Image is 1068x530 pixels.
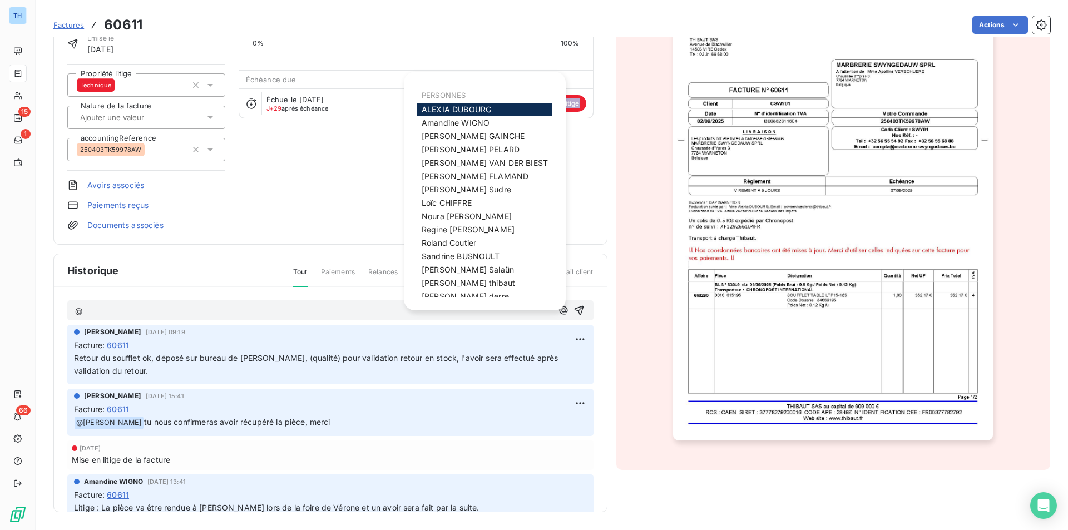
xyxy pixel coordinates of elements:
[87,200,149,211] a: Paiements reçus
[74,503,479,525] span: Litige : La pièce va être rendue à [PERSON_NAME] lors de la foire de Vérone et un avoir sera fait...
[972,16,1028,34] button: Actions
[104,15,142,35] h3: 60611
[293,267,308,287] span: Tout
[80,82,111,88] span: Technique
[75,306,83,315] span: @
[422,198,472,207] span: Loïc CHIFFRE
[87,33,114,43] span: Émise le
[253,38,264,48] span: 0%
[266,95,324,104] span: Échue le [DATE]
[18,107,31,117] span: 15
[84,391,141,401] span: [PERSON_NAME]
[9,506,27,523] img: Logo LeanPay
[144,417,330,427] span: tu nous confirmeras avoir récupéré la pièce, merci
[266,105,329,112] span: après échéance
[72,454,170,465] span: Mise en litige de la facture
[84,477,143,487] span: Amandine WIGNO
[67,263,119,278] span: Historique
[422,91,466,100] span: PERSONNES
[321,267,355,286] span: Paiements
[84,327,141,337] span: [PERSON_NAME]
[422,265,514,274] span: [PERSON_NAME] Salaün
[53,21,84,29] span: Factures
[422,211,512,221] span: Noura [PERSON_NAME]
[146,329,185,335] span: [DATE] 09:19
[75,417,144,429] span: @ [PERSON_NAME]
[80,146,141,153] span: 250403TK59978AW
[74,353,561,375] span: Retour du soufflet ok, déposé sur bureau de [PERSON_NAME], (qualité) pour validation retour en st...
[422,118,489,127] span: Amandine WIGNO
[107,489,129,501] span: 60611
[74,489,105,501] span: Facture :
[561,38,580,48] span: 100%
[1030,492,1057,519] div: Open Intercom Messenger
[422,158,548,167] span: [PERSON_NAME] VAN DER BIEST
[422,145,520,154] span: [PERSON_NAME] PELARD
[107,339,129,351] span: 60611
[146,393,184,399] span: [DATE] 15:41
[422,278,515,288] span: [PERSON_NAME] thibaut
[21,129,31,139] span: 1
[147,478,186,485] span: [DATE] 13:41
[422,185,511,194] span: [PERSON_NAME] Sudre
[87,220,164,231] a: Documents associés
[422,238,476,247] span: Roland Coutier
[16,405,31,415] span: 66
[87,180,144,191] a: Avoirs associés
[552,267,593,286] span: Portail client
[266,105,282,112] span: J+29
[246,75,296,84] span: Échéance due
[422,291,509,301] span: [PERSON_NAME] derre
[79,112,191,122] input: Ajouter une valeur
[74,403,105,415] span: Facture :
[53,19,84,31] a: Factures
[87,43,114,55] span: [DATE]
[9,7,27,24] div: TH
[422,171,528,181] span: [PERSON_NAME] FLAMAND
[107,403,129,415] span: 60611
[422,131,525,141] span: [PERSON_NAME] GAINCHE
[422,225,515,234] span: Regine [PERSON_NAME]
[422,105,491,114] span: ALEXIA DUBOURG
[80,445,101,452] span: [DATE]
[74,339,105,351] span: Facture :
[422,251,500,261] span: Sandrine BUSNOULT
[557,95,586,112] span: litige
[368,267,398,286] span: Relances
